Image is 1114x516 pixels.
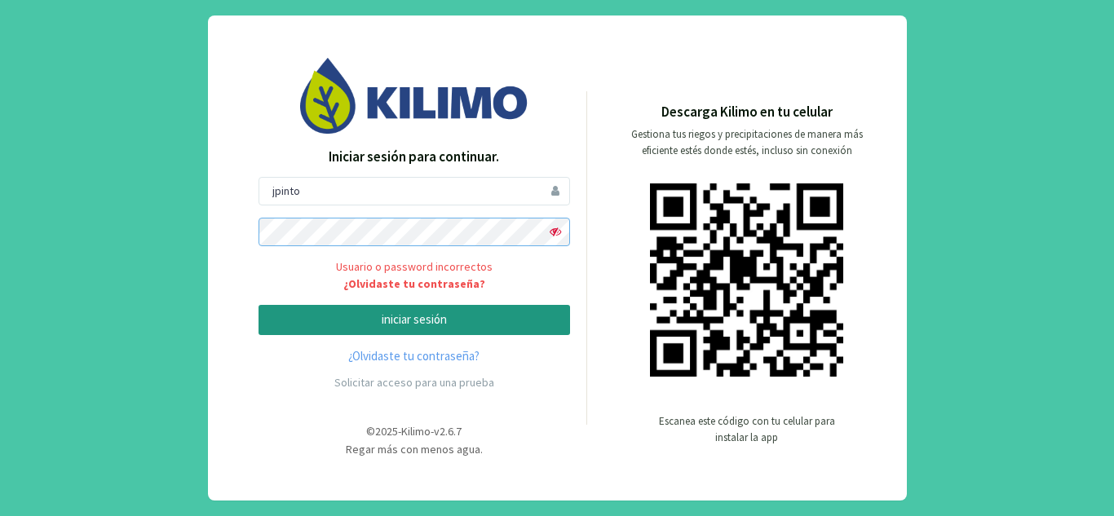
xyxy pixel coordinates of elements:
button: iniciar sesión [259,305,570,335]
img: qr code [650,183,843,377]
p: Gestiona tus riegos y precipitaciones de manera más eficiente estés donde estés, incluso sin cone... [621,126,873,159]
a: Solicitar acceso para una prueba [334,375,494,390]
p: Iniciar sesión para continuar. [259,147,570,168]
input: Usuario [259,177,570,205]
a: ¿Olvidaste tu contraseña? [259,276,570,293]
img: Image [300,58,528,134]
p: Descarga Kilimo en tu celular [661,102,833,123]
span: Usuario o password incorrectos [259,258,570,293]
span: 2025 [375,424,398,439]
span: Kilimo [401,424,431,439]
span: - [398,424,401,439]
p: Escanea este código con tu celular para instalar la app [657,413,837,446]
span: - [431,424,434,439]
span: v2.6.7 [434,424,462,439]
span: Regar más con menos agua. [346,442,483,456]
span: © [366,424,375,439]
p: iniciar sesión [272,311,556,329]
a: ¿Olvidaste tu contraseña? [259,347,570,366]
